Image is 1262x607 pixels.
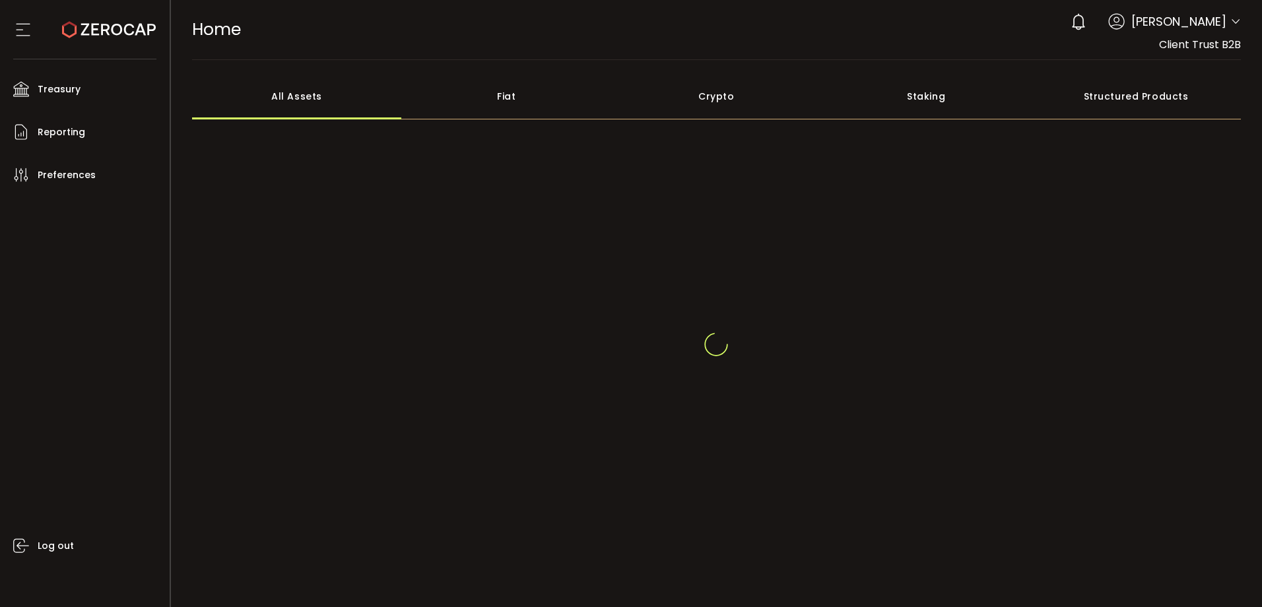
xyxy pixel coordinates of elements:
span: Reporting [38,123,85,142]
span: Treasury [38,80,81,99]
div: All Assets [192,73,402,119]
div: Staking [821,73,1031,119]
span: Preferences [38,166,96,185]
span: Home [192,18,241,41]
div: Fiat [401,73,611,119]
span: Client Trust B2B [1159,37,1241,52]
div: Crypto [611,73,821,119]
span: Log out [38,536,74,556]
div: Structured Products [1031,73,1241,119]
span: [PERSON_NAME] [1131,13,1226,30]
